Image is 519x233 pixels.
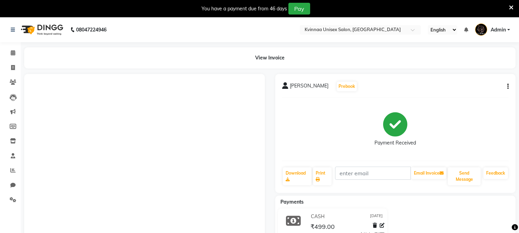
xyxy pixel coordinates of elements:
[483,167,508,179] a: Feedback
[374,139,416,147] div: Payment Received
[475,24,487,36] img: Admin
[335,167,411,180] input: enter email
[411,167,446,179] button: Email Invoice
[290,82,328,92] span: [PERSON_NAME]
[76,20,106,39] b: 08047224946
[280,199,304,205] span: Payments
[337,82,357,91] button: Prebook
[288,3,310,15] button: Pay
[18,20,65,39] img: logo
[202,5,287,12] div: You have a payment due from 46 days
[448,167,481,185] button: Send Message
[491,26,506,34] span: Admin
[313,167,332,185] a: Print
[311,213,325,220] span: CASH
[370,213,383,220] span: [DATE]
[311,223,335,232] span: ₹499.00
[283,167,312,185] a: Download
[24,47,516,68] div: View Invoice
